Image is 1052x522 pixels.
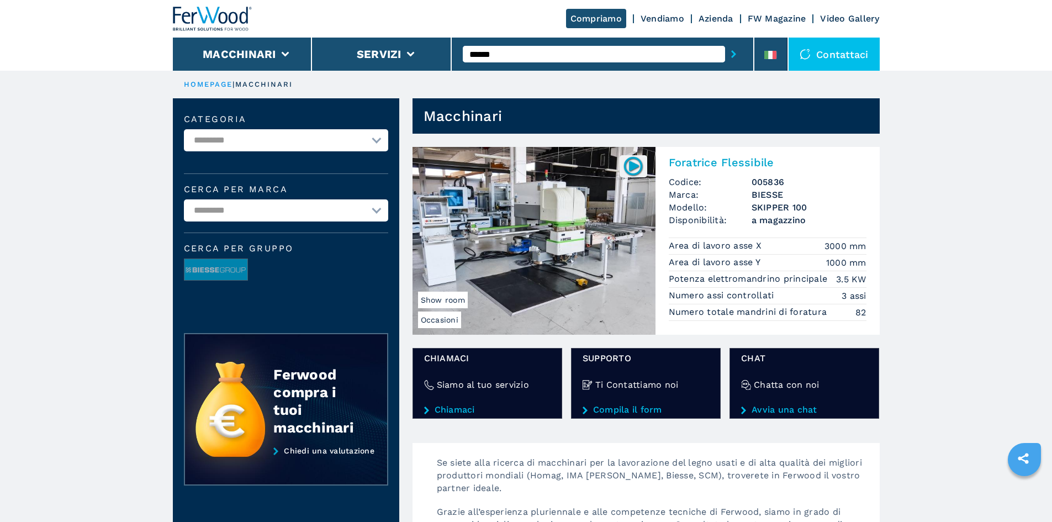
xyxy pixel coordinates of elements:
span: a magazzino [752,214,866,226]
em: 1000 mm [826,256,866,269]
span: Codice: [669,176,752,188]
span: Disponibilità: [669,214,752,226]
a: Azienda [699,13,733,24]
p: Se siete alla ricerca di macchinari per la lavorazione del legno usati e di alta qualità dei migl... [426,456,880,505]
span: Occasioni [418,312,461,328]
label: Cerca per marca [184,185,388,194]
h3: SKIPPER 100 [752,201,866,214]
span: Cerca per Gruppo [184,244,388,253]
span: Supporto [583,352,709,365]
h1: Macchinari [424,107,503,125]
button: Macchinari [203,48,276,61]
h4: Chatta con noi [754,378,820,391]
label: Categoria [184,115,388,124]
img: Foratrice Flessibile BIESSE SKIPPER 100 [413,147,655,335]
span: Marca: [669,188,752,201]
button: Servizi [357,48,401,61]
div: Ferwood compra i tuoi macchinari [273,366,365,436]
em: 3.5 KW [836,273,866,286]
a: Foratrice Flessibile BIESSE SKIPPER 100OccasioniShow room005836Foratrice FlessibileCodice:005836M... [413,147,880,335]
span: chat [741,352,868,365]
p: macchinari [235,80,293,89]
a: Chiedi una valutazione [184,446,388,486]
p: Numero totale mandrini di foratura [669,306,830,318]
a: HOMEPAGE [184,80,233,88]
h4: Ti Contattiamo noi [595,378,679,391]
em: 82 [855,306,866,319]
h4: Siamo al tuo servizio [437,378,529,391]
p: Area di lavoro asse X [669,240,765,252]
h3: 005836 [752,176,866,188]
a: sharethis [1009,445,1037,472]
img: Contattaci [800,49,811,60]
a: Compila il form [583,405,709,415]
a: Video Gallery [820,13,879,24]
img: Ti Contattiamo noi [583,380,593,390]
img: Siamo al tuo servizio [424,380,434,390]
button: submit-button [725,41,742,67]
h2: Foratrice Flessibile [669,156,866,169]
a: FW Magazine [748,13,806,24]
img: image [184,259,247,281]
span: Chiamaci [424,352,551,365]
em: 3 assi [842,289,866,302]
span: | [232,80,235,88]
a: Avvia una chat [741,405,868,415]
span: Show room [418,292,468,308]
p: Potenza elettromandrino principale [669,273,831,285]
a: Vendiamo [641,13,684,24]
em: 3000 mm [824,240,866,252]
iframe: Chat [1005,472,1044,514]
p: Numero assi controllati [669,289,777,302]
a: Chiamaci [424,405,551,415]
img: Ferwood [173,7,252,31]
a: Compriamo [566,9,626,28]
p: Area di lavoro asse Y [669,256,764,268]
div: Contattaci [789,38,880,71]
img: Chatta con noi [741,380,751,390]
span: Modello: [669,201,752,214]
img: 005836 [622,155,644,177]
h3: BIESSE [752,188,866,201]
